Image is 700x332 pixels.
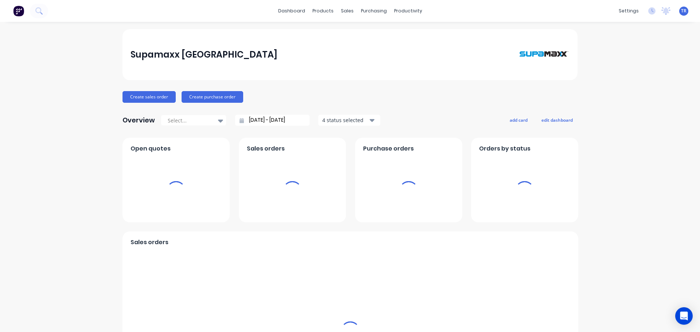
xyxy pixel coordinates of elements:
a: dashboard [275,5,309,16]
img: Supamaxx Australia [518,36,569,73]
button: add card [505,115,532,125]
button: 4 status selected [318,115,380,126]
div: Overview [122,113,155,128]
div: sales [337,5,357,16]
div: 4 status selected [322,116,368,124]
img: Factory [13,5,24,16]
span: TR [681,8,687,14]
span: Orders by status [479,144,530,153]
div: settings [615,5,642,16]
div: Open Intercom Messenger [675,307,693,325]
span: Sales orders [131,238,168,247]
button: Create purchase order [182,91,243,103]
button: Create sales order [122,91,176,103]
span: Sales orders [247,144,285,153]
div: productivity [390,5,426,16]
div: Supamaxx [GEOGRAPHIC_DATA] [131,47,277,62]
span: Purchase orders [363,144,414,153]
div: products [309,5,337,16]
button: edit dashboard [537,115,577,125]
div: purchasing [357,5,390,16]
span: Open quotes [131,144,171,153]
